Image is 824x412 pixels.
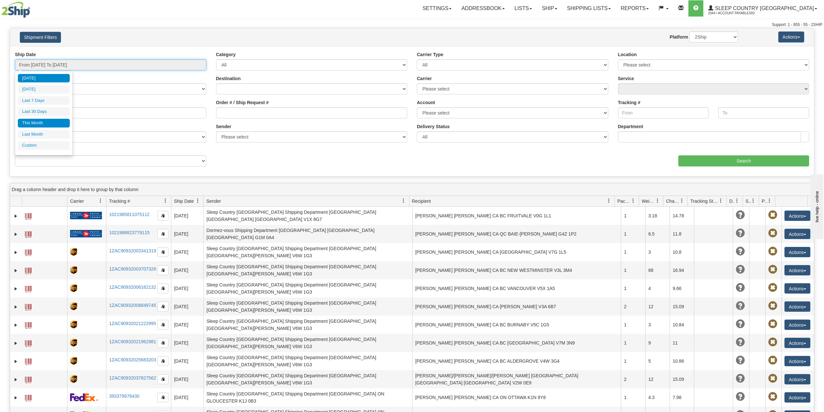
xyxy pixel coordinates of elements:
[768,374,777,383] span: Pickup Not Assigned
[768,338,777,347] span: Pickup Not Assigned
[621,207,645,225] td: 1
[621,352,645,370] td: 1
[203,297,412,316] td: Sleep Country [GEOGRAPHIC_DATA] Shipping Department [GEOGRAPHIC_DATA] [GEOGRAPHIC_DATA][PERSON_NA...
[670,34,688,40] label: Platform
[618,107,709,118] input: From
[157,265,168,275] button: Copy to clipboard
[18,74,70,83] li: [DATE]
[13,267,19,274] a: Expand
[109,339,156,344] a: 1ZAC90932021962981
[157,302,168,311] button: Copy to clipboard
[70,266,77,274] img: 8 - UPS
[670,297,694,316] td: 15.09
[642,198,655,204] span: Weight
[203,316,412,334] td: Sleep Country [GEOGRAPHIC_DATA] Shipping Department [GEOGRAPHIC_DATA] [GEOGRAPHIC_DATA][PERSON_NA...
[157,229,168,239] button: Copy to clipboard
[412,279,621,297] td: [PERSON_NAME] [PERSON_NAME] CA BC VANCOUVER V5X 1A5
[171,207,203,225] td: [DATE]
[70,321,77,329] img: 8 - UPS
[645,316,670,334] td: 3
[562,0,616,17] a: Shipping lists
[412,388,621,406] td: [PERSON_NAME] [PERSON_NAME] CA ON OTTAWA K1N 8Y8
[412,225,621,243] td: [PERSON_NAME] [PERSON_NAME] CA QC BAIE-[PERSON_NAME] G4Z 1P2
[784,356,810,366] button: Actions
[25,337,31,348] a: Label
[412,207,621,225] td: [PERSON_NAME] [PERSON_NAME] CA BC FRUITVALE V0G 1L1
[618,123,643,130] label: Department
[25,228,31,239] a: Label
[412,352,621,370] td: [PERSON_NAME] [PERSON_NAME] CA BC ALDERGROVE V4W 3G4
[784,320,810,330] button: Actions
[216,123,231,130] label: Sender
[13,231,19,237] a: Expand
[109,394,139,399] a: 393379976430
[784,283,810,294] button: Actions
[25,283,31,293] a: Label
[18,96,70,105] li: Last 7 Days
[18,85,70,94] li: [DATE]
[109,303,156,308] a: 1ZAC90932008849745
[645,334,670,352] td: 9
[621,279,645,297] td: 1
[70,248,77,256] img: 8 - UPS
[171,279,203,297] td: [DATE]
[736,338,745,347] span: Unknown
[203,261,412,279] td: Sleep Country [GEOGRAPHIC_DATA] Shipping Department [GEOGRAPHIC_DATA] [GEOGRAPHIC_DATA][PERSON_NA...
[13,285,19,292] a: Expand
[216,51,236,58] label: Category
[203,352,412,370] td: Sleep Country [GEOGRAPHIC_DATA] Shipping Department [GEOGRAPHIC_DATA] [GEOGRAPHIC_DATA][PERSON_NA...
[216,99,269,106] label: Order # / Ship Request #
[670,279,694,297] td: 9.66
[736,320,745,329] span: Unknown
[713,6,814,11] span: Sleep Country [GEOGRAPHIC_DATA]
[70,302,77,310] img: 8 - UPS
[703,0,822,17] a: Sleep Country [GEOGRAPHIC_DATA] 2044 / Account Payables93
[70,375,77,383] img: 8 - UPS
[192,195,203,206] a: Ship Date filter column settings
[736,356,745,365] span: Unknown
[25,319,31,330] a: Label
[670,207,694,225] td: 14.78
[417,75,432,82] label: Carrier
[171,334,203,352] td: [DATE]
[203,207,412,225] td: Sleep Country [GEOGRAPHIC_DATA] Shipping Department [GEOGRAPHIC_DATA] [GEOGRAPHIC_DATA] [GEOGRAPH...
[25,265,31,275] a: Label
[616,0,654,17] a: Reports
[645,243,670,261] td: 3
[670,370,694,388] td: 15.09
[2,22,822,28] div: Support: 1 - 855 - 55 - 2SHIP
[70,393,98,401] img: 2 - FedEx Express®
[768,265,777,274] span: Pickup Not Assigned
[715,195,726,206] a: Tracking Status filter column settings
[618,99,640,106] label: Tracking #
[510,0,537,17] a: Lists
[18,119,70,127] li: This Month
[784,265,810,275] button: Actions
[670,225,694,243] td: 11.8
[171,225,203,243] td: [DATE]
[171,352,203,370] td: [DATE]
[621,334,645,352] td: 1
[13,340,19,346] a: Expand
[768,392,777,401] span: Pickup Not Assigned
[18,130,70,139] li: Last Month
[784,392,810,403] button: Actions
[70,357,77,365] img: 8 - UPS
[729,198,735,204] span: Delivery Status
[157,374,168,384] button: Copy to clipboard
[768,247,777,256] span: Pickup Not Assigned
[645,261,670,279] td: 68
[736,229,745,238] span: Unknown
[203,243,412,261] td: Sleep Country [GEOGRAPHIC_DATA] Shipping Department [GEOGRAPHIC_DATA] [GEOGRAPHIC_DATA][PERSON_NA...
[784,247,810,257] button: Actions
[203,388,412,406] td: Sleep Country [GEOGRAPHIC_DATA] Shipping Department [GEOGRAPHIC_DATA] ON GLOUCESTER K1J 0B3
[748,195,759,206] a: Shipment Issues filter column settings
[809,173,823,239] iframe: chat widget
[18,141,70,150] li: Custom
[768,320,777,329] span: Pickup Not Assigned
[13,394,19,401] a: Expand
[645,297,670,316] td: 12
[762,198,767,204] span: Pickup Status
[645,388,670,406] td: 4.3
[157,393,168,402] button: Copy to clipboard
